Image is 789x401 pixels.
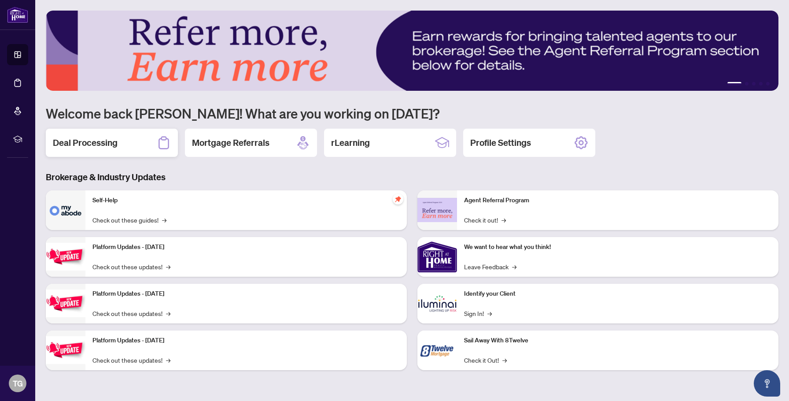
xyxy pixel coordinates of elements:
[464,289,771,299] p: Identify your Client
[7,7,28,23] img: logo
[417,237,457,277] img: We want to hear what you think!
[92,308,170,318] a: Check out these updates!→
[46,171,778,183] h3: Brokerage & Industry Updates
[759,82,763,85] button: 4
[766,82,770,85] button: 5
[92,196,400,205] p: Self-Help
[745,82,748,85] button: 2
[470,137,531,149] h2: Profile Settings
[92,262,170,271] a: Check out these updates!→
[46,290,85,317] img: Platform Updates - July 8, 2025
[501,215,506,225] span: →
[13,377,23,390] span: TG
[464,355,507,365] a: Check it Out!→
[192,137,269,149] h2: Mortgage Referrals
[487,308,492,318] span: →
[417,198,457,222] img: Agent Referral Program
[166,262,170,271] span: →
[752,82,756,85] button: 3
[417,330,457,370] img: Sail Away With 8Twelve
[464,262,516,271] a: Leave Feedback→
[92,242,400,252] p: Platform Updates - [DATE]
[166,355,170,365] span: →
[46,11,778,91] img: Slide 0
[92,215,166,225] a: Check out these guides!→
[464,215,506,225] a: Check it out!→
[46,243,85,271] img: Platform Updates - July 21, 2025
[727,82,741,85] button: 1
[464,308,492,318] a: Sign In!→
[464,242,771,252] p: We want to hear what you think!
[92,355,170,365] a: Check out these updates!→
[512,262,516,271] span: →
[331,137,370,149] h2: rLearning
[92,289,400,299] p: Platform Updates - [DATE]
[393,194,403,204] span: pushpin
[46,336,85,364] img: Platform Updates - June 23, 2025
[162,215,166,225] span: →
[464,336,771,345] p: Sail Away With 8Twelve
[502,355,507,365] span: →
[166,308,170,318] span: →
[46,190,85,230] img: Self-Help
[754,370,780,397] button: Open asap
[464,196,771,205] p: Agent Referral Program
[92,336,400,345] p: Platform Updates - [DATE]
[417,284,457,323] img: Identify your Client
[53,137,118,149] h2: Deal Processing
[46,105,778,122] h1: Welcome back [PERSON_NAME]! What are you working on [DATE]?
